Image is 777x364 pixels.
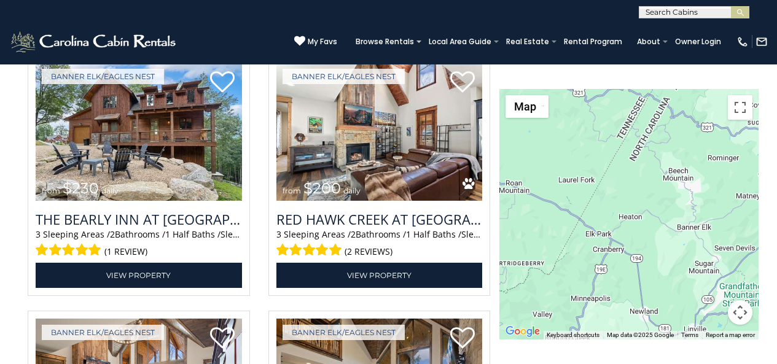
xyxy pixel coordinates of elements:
a: Add to favorites [450,70,475,96]
span: My Favs [308,36,337,47]
a: About [631,33,666,50]
a: Owner Login [669,33,727,50]
span: 2 [351,228,356,240]
img: White-1-2.png [9,29,179,54]
a: Banner Elk/Eagles Nest [283,69,405,84]
a: Add to favorites [210,326,235,352]
a: Banner Elk/Eagles Nest [283,325,405,340]
span: daily [101,186,119,195]
a: Red Hawk Creek at Eagles Nest from $200 daily [276,63,483,201]
a: My Favs [294,36,337,48]
span: 1 Half Baths / [406,228,461,240]
img: phone-regular-white.png [736,36,749,48]
span: 3 [276,228,281,240]
span: daily [343,186,361,195]
span: from [42,186,60,195]
img: The Bearly Inn at Eagles Nest [36,63,242,201]
button: Map camera controls [728,300,752,325]
a: Local Area Guide [423,33,498,50]
span: Map data ©2025 Google [607,331,674,338]
div: Sleeping Areas / Bathrooms / Sleeps: [276,228,483,260]
h3: The Bearly Inn at Eagles Nest [36,210,242,228]
span: (1 review) [104,244,147,260]
div: Sleeping Areas / Bathrooms / Sleeps: [36,228,242,260]
a: Open this area in Google Maps (opens a new window) [502,323,543,339]
a: View Property [36,263,242,288]
button: Change map style [506,95,549,118]
img: Google [502,323,543,339]
span: from [283,186,301,195]
a: Rental Program [558,33,628,50]
a: Banner Elk/Eagles Nest [42,69,164,84]
a: The Bearly Inn at Eagles Nest from $230 daily [36,63,242,201]
img: mail-regular-white.png [756,36,768,48]
a: Banner Elk/Eagles Nest [42,325,164,340]
span: Map [514,100,536,113]
span: 1 Half Baths / [165,228,221,240]
img: Red Hawk Creek at Eagles Nest [276,63,483,201]
a: Red Hawk Creek at [GEOGRAPHIC_DATA] [276,210,483,228]
a: Real Estate [500,33,555,50]
span: 2 [110,228,115,240]
a: The Bearly Inn at [GEOGRAPHIC_DATA] [36,210,242,228]
button: Toggle fullscreen view [728,95,752,120]
a: Browse Rentals [349,33,420,50]
a: Add to favorites [450,326,475,352]
a: Add to favorites [210,70,235,96]
span: 3 [36,228,41,240]
span: $200 [303,179,341,197]
span: (2 reviews) [345,244,392,260]
span: $230 [63,179,99,197]
h3: Red Hawk Creek at Eagles Nest [276,210,483,228]
a: Terms (opens in new tab) [681,331,698,338]
a: Report a map error [706,331,755,338]
button: Keyboard shortcuts [547,331,599,339]
a: View Property [276,263,483,288]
